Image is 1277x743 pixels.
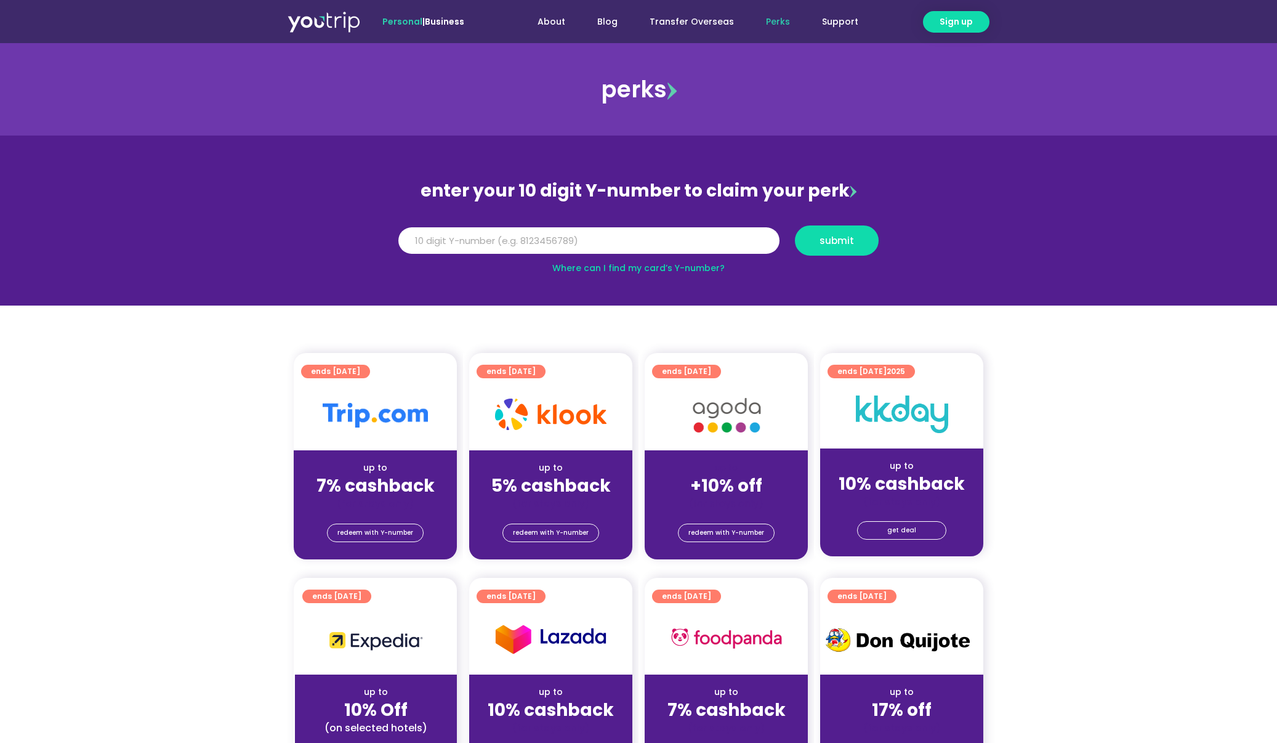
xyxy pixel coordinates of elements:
form: Y Number [398,225,879,265]
div: up to [304,461,447,474]
a: Support [806,10,874,33]
a: Sign up [923,11,989,33]
div: up to [830,686,973,699]
strong: +10% off [690,474,762,498]
span: 2025 [887,366,905,376]
span: redeem with Y-number [513,524,589,542]
strong: 10% cashback [839,472,965,496]
a: Perks [750,10,806,33]
a: redeem with Y-number [327,524,424,542]
span: Sign up [940,15,973,28]
span: ends [DATE] [837,590,887,603]
strong: 5% cashback [491,474,611,498]
a: ends [DATE]2025 [828,365,915,378]
div: (for stays only) [830,721,973,734]
span: ends [DATE] [662,365,711,378]
div: (for stays only) [479,721,622,734]
span: ends [DATE] [486,365,536,378]
strong: 10% Off [344,698,408,722]
div: up to [305,686,447,699]
span: redeem with Y-number [337,524,413,542]
span: | [382,15,464,28]
span: ends [DATE] [837,365,905,378]
a: ends [DATE] [477,590,546,603]
a: redeem with Y-number [502,524,599,542]
input: 10 digit Y-number (e.g. 8123456789) [398,227,779,254]
strong: 7% cashback [316,474,435,498]
a: ends [DATE] [652,365,721,378]
span: ends [DATE] [312,590,361,603]
div: (for stays only) [479,497,622,510]
a: ends [DATE] [302,590,371,603]
strong: 17% off [872,698,932,722]
a: Where can I find my card’s Y-number? [552,262,725,274]
span: submit [820,236,854,245]
span: redeem with Y-number [688,524,764,542]
span: get deal [887,522,916,539]
div: up to [479,461,622,474]
div: up to [479,686,622,699]
span: ends [DATE] [311,365,360,378]
a: About [522,10,581,33]
div: up to [655,686,798,699]
span: ends [DATE] [662,590,711,603]
span: ends [DATE] [486,590,536,603]
div: enter your 10 digit Y-number to claim your perk [392,175,885,207]
div: up to [830,460,973,473]
a: ends [DATE] [301,365,370,378]
span: Personal [382,15,422,28]
a: Transfer Overseas [634,10,750,33]
div: (for stays only) [655,497,798,510]
a: Business [425,15,464,28]
div: (for stays only) [304,497,447,510]
div: (for stays only) [830,495,973,508]
div: (for stays only) [655,721,798,734]
a: Blog [581,10,634,33]
a: redeem with Y-number [678,524,775,542]
button: submit [795,225,879,256]
nav: Menu [498,10,874,33]
a: ends [DATE] [477,365,546,378]
div: (on selected hotels) [305,721,447,734]
strong: 7% cashback [667,698,786,722]
a: ends [DATE] [828,590,896,603]
strong: 10% cashback [488,698,614,722]
span: up to [715,461,738,474]
a: get deal [857,521,946,540]
a: ends [DATE] [652,590,721,603]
